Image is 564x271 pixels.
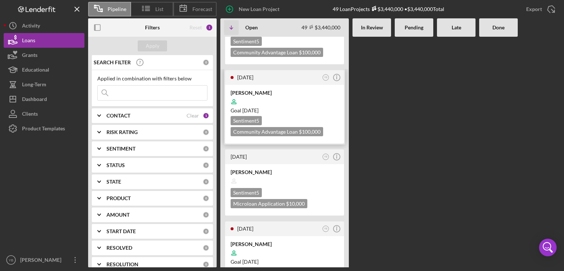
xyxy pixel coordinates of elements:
span: Forecast [192,6,212,12]
b: Pending [405,25,423,30]
div: Long-Term [22,77,46,94]
div: 49 Loan Projects • $3,440,000 Total [333,6,444,12]
button: New Loan Project [220,2,287,17]
button: YB[PERSON_NAME] [4,253,84,267]
button: YB [321,73,331,83]
button: Dashboard [4,92,84,106]
b: RESOLVED [106,245,132,251]
b: In Review [361,25,383,30]
text: YB [9,258,14,262]
button: Loans [4,33,84,48]
b: SENTIMENT [106,146,135,152]
div: 0 [203,178,209,185]
time: 2025-09-10 04:17 [237,74,253,80]
b: AMOUNT [106,212,130,218]
b: PRODUCT [106,195,131,201]
b: START DATE [106,228,136,234]
b: RISK RATING [106,129,138,135]
button: Product Templates [4,121,84,136]
b: Done [492,25,505,30]
div: 0 [203,228,209,235]
div: 1 [203,112,209,119]
div: Apply [146,40,159,51]
b: Open [245,25,258,30]
div: 0 [203,245,209,251]
div: 0 [203,59,209,66]
time: 2025-09-09 17:33 [231,153,247,160]
div: 0 [203,261,209,268]
text: YB [324,227,328,230]
div: Microloan Application [231,199,307,208]
div: [PERSON_NAME] [18,253,66,269]
div: Grants [22,48,37,64]
button: Educational [4,62,84,77]
time: 2025-09-08 23:12 [237,225,253,232]
div: Loans [22,33,35,50]
div: Clear [187,113,199,119]
b: STATE [106,179,121,185]
div: [PERSON_NAME] [231,169,339,176]
text: YB [324,155,328,158]
div: Community Advantage Loan [231,127,323,136]
div: Reset [189,25,202,30]
div: New Loan Project [239,2,279,17]
div: 0 [203,162,209,169]
b: Filters [145,25,160,30]
div: Sentiment 5 [231,37,262,46]
b: SEARCH FILTER [94,59,131,65]
button: YB [321,224,331,234]
span: Goal [231,259,258,265]
div: Dashboard [22,92,47,108]
div: [PERSON_NAME] [231,241,339,248]
span: Goal [231,107,258,113]
button: Long-Term [4,77,84,92]
button: Grants [4,48,84,62]
b: STATUS [106,162,125,168]
span: $10,000 [286,200,305,207]
span: $100,000 [299,49,321,55]
div: 0 [203,129,209,135]
b: RESOLUTION [106,261,138,267]
div: Sentiment 5 [231,116,262,125]
b: Late [452,25,461,30]
div: Export [526,2,542,17]
time: 11/17/2025 [242,107,258,113]
button: Clients [4,106,84,121]
div: $3,440,000 [370,6,403,12]
time: 11/17/2025 [242,259,258,265]
div: Product Templates [22,121,65,138]
text: YB [324,76,328,79]
b: CONTACT [106,113,130,119]
div: 0 [203,195,209,202]
button: Apply [138,40,167,51]
button: Activity [4,18,84,33]
div: 1 [206,24,213,31]
div: Community Advantage Loan [231,48,323,57]
div: Clients [22,106,38,123]
div: Activity [22,18,40,35]
span: List [155,6,163,12]
button: YB [321,152,331,162]
div: 0 [203,212,209,218]
div: Applied in combination with filters below [97,76,207,82]
div: 49 $3,440,000 [301,24,340,30]
span: $100,000 [299,129,321,135]
div: [PERSON_NAME] [231,89,339,97]
div: Open Intercom Messenger [539,239,557,256]
div: Educational [22,62,49,79]
span: Pipeline [108,6,126,12]
div: 0 [203,145,209,152]
button: Export [519,2,560,17]
div: Sentiment 5 [231,188,262,197]
a: [DATE]YB[PERSON_NAME]Goal [DATE]Sentiment5Community Advantage Loan $100,000 [224,69,345,145]
a: [DATE]YB[PERSON_NAME]Sentiment5Microloan Application $10,000 [224,148,345,217]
